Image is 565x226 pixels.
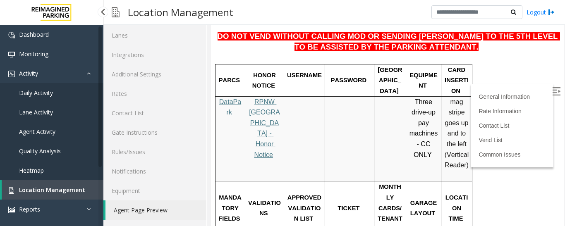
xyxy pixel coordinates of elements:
img: pageIcon [112,2,120,22]
a: Notifications [103,162,206,181]
a: Rate Information [268,104,311,110]
a: General Information [268,89,319,96]
span: Three drive-up pay machines - CC ONLY [199,94,229,154]
a: Location Management [2,180,103,200]
span: CARD INSERTION [234,62,258,90]
a: Equipment [103,181,206,200]
span: Monitoring [19,50,48,58]
img: 'icon' [8,32,15,38]
h3: Location Management [124,2,237,22]
span: APPROVED VALIDATION LIST [77,190,112,218]
a: Contact List [268,118,298,125]
a: Logout [527,8,555,17]
span: MANDATORY FIELDS [7,190,30,218]
span: Activity [19,69,38,77]
a: Lanes [103,26,206,45]
span: make sure to get amount paid, Ticket number, then vend them out. [69,7,313,15]
span: Daily Activity [19,89,53,97]
span: PASSWORD [120,73,156,79]
span: VALIDATIONS [37,195,70,213]
a: Vend List [268,133,292,139]
span: EQUIPMENT [199,68,227,85]
a: Integrations [103,45,206,64]
img: logout [548,8,555,17]
a: DataPark [8,94,30,112]
img: 'icon' [8,187,15,194]
span: Reports [19,205,40,213]
span: mag stripe goes up and to the left (Vertical Reader) [234,94,260,165]
img: 'icon' [8,71,15,77]
span: TICKET [127,201,149,207]
span: USERNAME [76,68,111,74]
a: Rates [103,84,206,103]
a: Rules/Issues [103,142,206,162]
a: Contact List [103,103,206,123]
a: Common Issues [268,147,309,154]
a: Gate Instructions [103,123,206,142]
span: HONOR NOTICE [41,68,67,85]
span: Quality Analysis [19,147,61,155]
span: Lane Activity [19,108,53,116]
span: Dashboard [19,31,49,38]
img: 'icon' [8,207,15,213]
span: GARAGE LAYOUT [199,195,227,213]
span: PARCS [8,73,29,79]
span: Agent Activity [19,128,55,136]
img: Open/Close Sidebar Menu [341,83,350,91]
span: Location Management [19,186,85,194]
a: RPNW [GEOGRAPHIC_DATA] - Honor Notice [38,94,69,154]
span: [GEOGRAPHIC_DATA] [167,62,191,90]
span: LOCATION TIME [235,190,257,218]
a: Agent Page Preview [105,200,206,220]
span: DO NOT VEND WITHOUT CALLING MOD OR SENDING [PERSON_NAME] TO THE 5TH LEVEL TO BE ASSISTED BY THE P... [7,28,349,47]
a: Additional Settings [103,64,206,84]
span: Heatmap [19,167,44,174]
img: 'icon' [8,51,15,58]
